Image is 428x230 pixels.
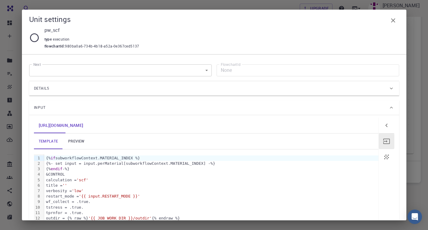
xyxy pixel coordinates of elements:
div: &CONTROL [44,172,378,177]
span: Details [34,84,50,93]
div: outdir = {% raw %} {% endraw %} [44,216,378,221]
div: 2 [34,161,41,166]
div: 5 [34,177,41,183]
span: endif [51,167,62,171]
div: {%- set input = input.perMaterial[subworkflowContext.MATERIAL_INDEX] -%} [44,161,378,166]
div: 9 [34,199,41,204]
span: 980ba0a6-734b-4b18-a52a-0e367ced5137 [65,43,139,49]
h5: Unit settings [29,14,71,24]
div: {% -%} [44,166,378,172]
div: 3 [34,166,41,172]
span: Support [12,4,34,10]
span: Input [34,103,46,112]
div: Details [29,81,399,96]
div: {% subworkflowContext.MATERIAL_INDEX %} [44,155,378,161]
div: 6 [34,183,41,188]
p: pw_scf [44,26,394,34]
div: 11 [34,210,41,216]
div: 4 [34,172,41,177]
div: verbosity = [44,188,378,194]
span: '{{ input.RESTART_MODE }}' [79,194,140,198]
label: Next [33,62,41,67]
a: template [34,133,63,149]
a: preview [63,133,90,149]
span: 'scf' [77,178,88,182]
div: Input [29,100,399,115]
div: 1 [34,155,41,161]
label: FlowchartId [221,62,241,67]
div: tprnfor = .true. [44,210,378,216]
div: title = [44,183,378,188]
div: 10 [34,205,41,210]
a: Double-click to edit [34,118,88,133]
div: 7 [34,188,41,194]
span: 'low' [72,189,83,193]
div: restart_mode = [44,194,378,199]
div: Open Intercom Messenger [408,210,422,224]
div: wf_collect = .true. [44,199,378,204]
span: flowchartId : [44,43,65,49]
div: calculation = [44,177,378,183]
div: 12 [34,216,41,221]
span: type [44,37,53,41]
span: '{{ JOB_WORK_DIR }}/outdir' [88,216,152,220]
span: if [51,156,56,160]
div: 8 [34,194,41,199]
div: tstress = .true. [44,205,378,210]
span: '' [62,183,67,188]
span: execution [53,37,72,41]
